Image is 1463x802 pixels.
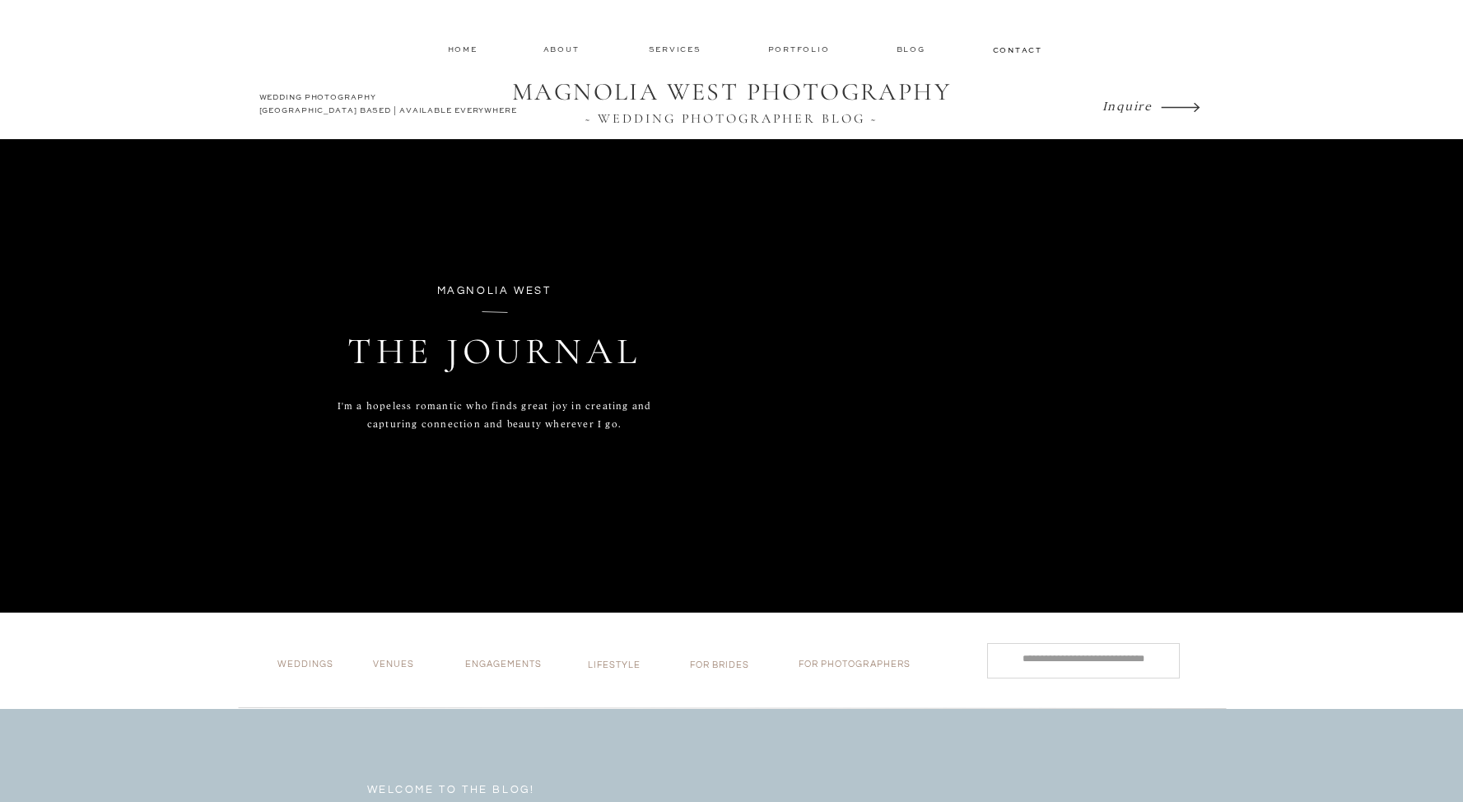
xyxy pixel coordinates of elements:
a: MAGNOLIA WEST PHOTOGRAPHY [501,77,962,109]
a: Inquire [1102,94,1157,117]
a: contact [993,44,1041,54]
a: home [448,44,479,54]
h1: THE JOURNAL [185,329,804,397]
p: magnolia west [360,282,628,301]
a: ~ WEDDING PHOTOGRAPHER BLOG ~ [501,111,962,126]
p: WELCOME TO THE BLOG! [367,781,573,798]
a: Engagements [465,659,557,676]
a: services [649,44,704,54]
a: lifestyle [588,660,651,677]
p: I'm a hopeless romantic who finds great joy in creating and capturing connection and beauty where... [321,397,668,451]
h2: WEDDING PHOTOGRAPHY [GEOGRAPHIC_DATA] BASED | AVAILABLE EVERYWHERE [259,91,522,121]
a: for brides [690,660,755,677]
a: Weddings [277,659,342,676]
a: Blog [897,44,930,55]
a: WEDDING PHOTOGRAPHY[GEOGRAPHIC_DATA] BASED | AVAILABLE EVERYWHERE [259,91,522,121]
i: Inquire [1102,97,1153,113]
a: Portfolio [768,44,833,55]
a: about [543,44,585,55]
a: for photographers [799,659,924,676]
a: VENUES [373,659,439,676]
